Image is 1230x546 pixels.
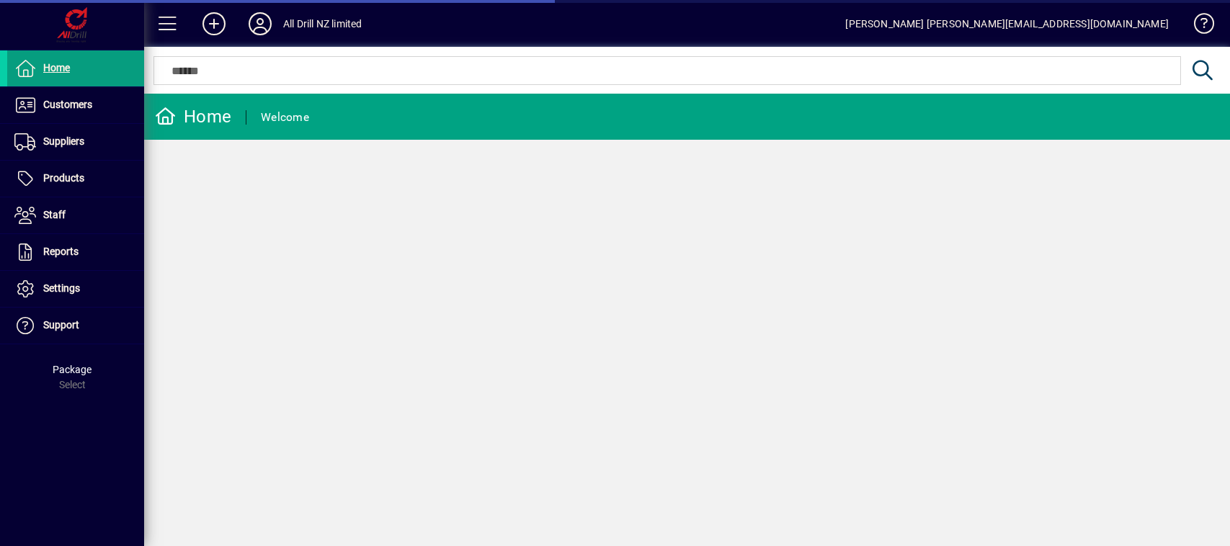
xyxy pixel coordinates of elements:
div: Welcome [261,106,309,129]
span: Home [43,62,70,73]
a: Support [7,308,144,344]
a: Knowledge Base [1183,3,1212,50]
span: Package [53,364,92,375]
span: Suppliers [43,135,84,147]
span: Customers [43,99,92,110]
a: Suppliers [7,124,144,160]
div: All Drill NZ limited [283,12,362,35]
a: Settings [7,271,144,307]
button: Profile [237,11,283,37]
div: [PERSON_NAME] [PERSON_NAME][EMAIL_ADDRESS][DOMAIN_NAME] [845,12,1169,35]
span: Products [43,172,84,184]
a: Reports [7,234,144,270]
a: Products [7,161,144,197]
span: Reports [43,246,79,257]
span: Support [43,319,79,331]
button: Add [191,11,237,37]
a: Customers [7,87,144,123]
a: Staff [7,197,144,233]
div: Home [155,105,231,128]
span: Staff [43,209,66,220]
span: Settings [43,282,80,294]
